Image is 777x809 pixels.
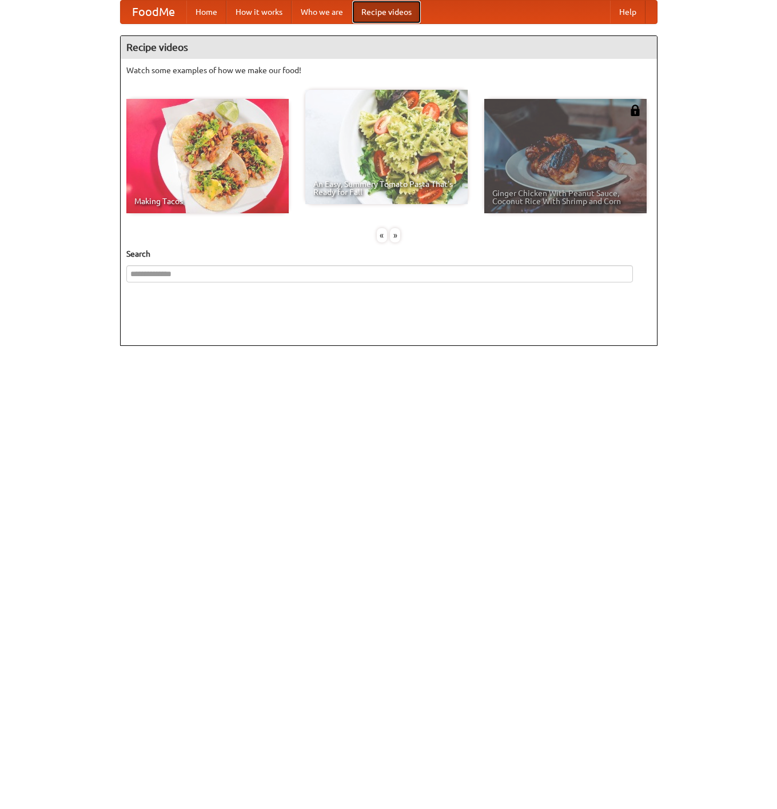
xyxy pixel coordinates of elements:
a: Making Tacos [126,99,289,213]
div: » [390,228,400,242]
div: « [377,228,387,242]
a: Who we are [292,1,352,23]
p: Watch some examples of how we make our food! [126,65,651,76]
a: An Easy, Summery Tomato Pasta That's Ready for Fall [305,90,468,204]
a: Help [610,1,645,23]
a: Recipe videos [352,1,421,23]
a: Home [186,1,226,23]
h5: Search [126,248,651,260]
h4: Recipe videos [121,36,657,59]
a: How it works [226,1,292,23]
span: Making Tacos [134,197,281,205]
a: FoodMe [121,1,186,23]
img: 483408.png [629,105,641,116]
span: An Easy, Summery Tomato Pasta That's Ready for Fall [313,180,460,196]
